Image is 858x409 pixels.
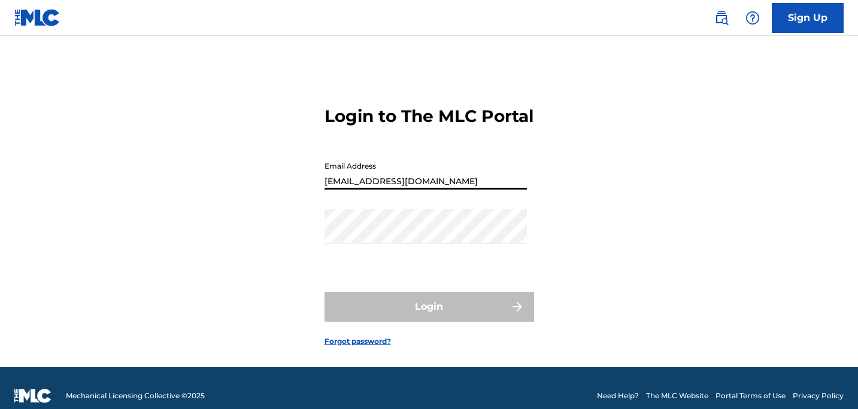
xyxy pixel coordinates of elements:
[715,390,786,401] a: Portal Terms of Use
[772,3,844,33] a: Sign Up
[741,6,765,30] div: Help
[745,11,760,25] img: help
[714,11,729,25] img: search
[325,336,391,347] a: Forgot password?
[14,9,60,26] img: MLC Logo
[14,389,51,403] img: logo
[325,106,533,127] h3: Login to The MLC Portal
[646,390,708,401] a: The MLC Website
[793,390,844,401] a: Privacy Policy
[710,6,733,30] a: Public Search
[597,390,639,401] a: Need Help?
[66,390,205,401] span: Mechanical Licensing Collective © 2025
